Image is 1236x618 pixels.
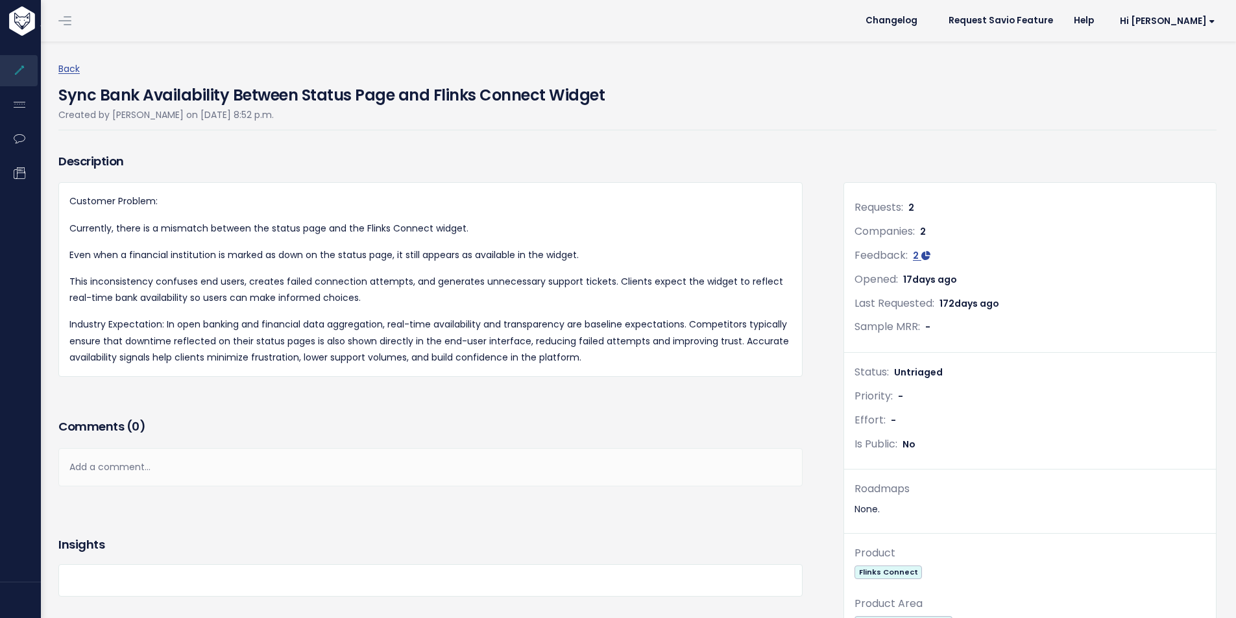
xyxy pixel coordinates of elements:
[854,544,1206,563] div: Product
[920,225,926,238] span: 2
[891,414,896,427] span: -
[913,249,919,262] span: 2
[854,388,893,403] span: Priority:
[132,418,139,434] span: 0
[908,201,914,214] span: 2
[854,436,897,451] span: Is Public:
[903,438,915,451] span: No
[58,536,104,554] h3: Insights
[854,595,1206,613] div: Product Area
[58,418,803,436] h3: Comments ( )
[912,273,957,286] span: days ago
[854,248,908,263] span: Feedback:
[1063,11,1104,30] a: Help
[58,77,605,107] h4: Sync Bank Availability Between Status Page and Flinks Connect Widget
[939,297,999,310] span: 172
[898,390,903,403] span: -
[58,448,803,486] div: Add a comment...
[854,296,934,311] span: Last Requested:
[1104,11,1226,31] a: Hi [PERSON_NAME]
[954,297,999,310] span: days ago
[58,62,80,75] a: Back
[854,272,898,287] span: Opened:
[854,501,1206,517] div: None.
[69,316,792,366] p: Industry Expectation: In open banking and financial data aggregation, real-time availability and ...
[69,193,792,209] p: Customer Problem:
[903,273,957,286] span: 17
[1120,16,1215,26] span: Hi [PERSON_NAME]
[854,412,886,427] span: Effort:
[69,274,792,306] p: This inconsistency confuses end users, creates failed connection attempts, and generates unnecess...
[58,108,274,121] span: Created by [PERSON_NAME] on [DATE] 8:52 p.m.
[866,16,917,25] span: Changelog
[6,6,106,36] img: logo-white.9d6f32f41409.svg
[913,249,930,262] a: 2
[854,200,903,215] span: Requests:
[69,220,792,237] p: Currently, there is a mismatch between the status page and the Flinks Connect widget.
[925,320,930,333] span: -
[854,565,922,579] span: Flinks Connect
[854,224,915,239] span: Companies:
[854,364,889,379] span: Status:
[58,152,803,171] h3: Description
[894,366,943,379] span: Untriaged
[938,11,1063,30] a: Request Savio Feature
[854,480,1206,499] div: Roadmaps
[69,247,792,263] p: Even when a financial institution is marked as down on the status page, it still appears as avail...
[854,319,920,334] span: Sample MRR:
